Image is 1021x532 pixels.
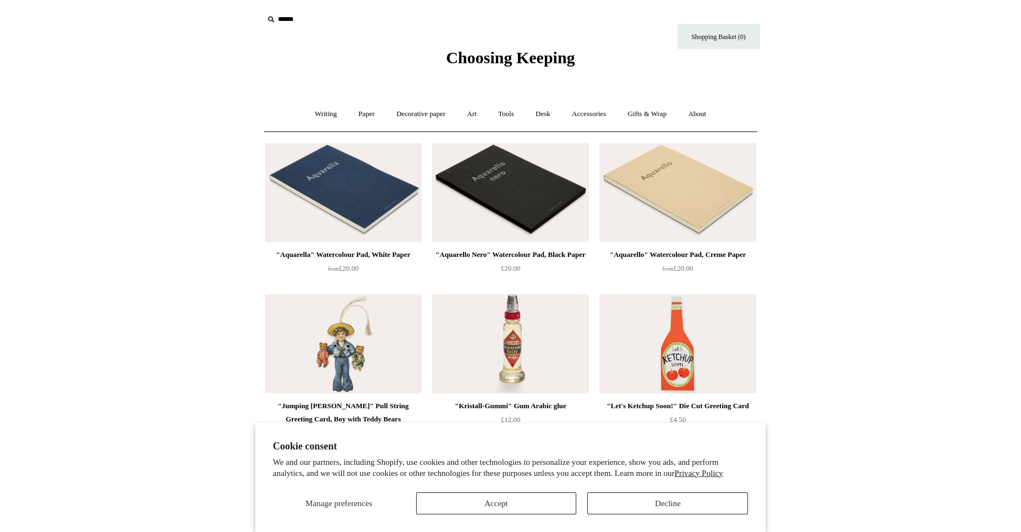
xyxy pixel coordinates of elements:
[599,399,756,445] a: "Let's Ketchup Soon!" Die Cut Greeting Card £4.50
[432,399,588,445] a: "Kristall-Gummi" Gum Arabic glue £12.00
[457,100,487,129] a: Art
[599,143,756,242] img: "Aquarello" Watercolour Pad, Creme Paper
[562,100,616,129] a: Accessories
[432,143,588,242] img: "Aquarello Nero" Watercolour Pad, Black Paper
[265,143,422,242] img: "Aquarella" Watercolour Pad, White Paper
[273,441,749,452] h2: Cookie consent
[432,294,588,393] img: "Kristall-Gummi" Gum Arabic glue
[587,492,748,514] button: Decline
[435,399,586,413] div: "Kristall-Gummi" Gum Arabic glue
[501,264,521,272] span: £20.00
[488,100,524,129] a: Tools
[265,399,422,445] a: "Jumping [PERSON_NAME]" Pull String Greeting Card, Boy with Teddy Bears £10.00
[446,48,575,67] span: Choosing Keeping
[602,248,753,261] div: "Aquarello" Watercolour Pad, Creme Paper
[501,415,521,424] span: £12.00
[670,415,686,424] span: £4.50
[663,264,694,272] span: £20.00
[265,294,422,393] a: "Jumping Jack" Pull String Greeting Card, Boy with Teddy Bears "Jumping Jack" Pull String Greetin...
[678,24,760,49] a: Shopping Basket (0)
[599,294,756,393] img: "Let's Ketchup Soon!" Die Cut Greeting Card
[599,248,756,293] a: "Aquarello" Watercolour Pad, Creme Paper from£20.00
[526,100,560,129] a: Desk
[675,469,723,478] a: Privacy Policy
[432,248,588,293] a: "Aquarello Nero" Watercolour Pad, Black Paper £20.00
[416,492,577,514] button: Accept
[386,100,455,129] a: Decorative paper
[663,266,674,272] span: from
[446,57,575,65] a: Choosing Keeping
[432,143,588,242] a: "Aquarello Nero" Watercolour Pad, Black Paper "Aquarello Nero" Watercolour Pad, Black Paper
[599,143,756,242] a: "Aquarello" Watercolour Pad, Creme Paper "Aquarello" Watercolour Pad, Creme Paper
[602,399,753,413] div: "Let's Ketchup Soon!" Die Cut Greeting Card
[268,399,419,426] div: "Jumping [PERSON_NAME]" Pull String Greeting Card, Boy with Teddy Bears
[348,100,385,129] a: Paper
[265,294,422,393] img: "Jumping Jack" Pull String Greeting Card, Boy with Teddy Bears
[599,294,756,393] a: "Let's Ketchup Soon!" Die Cut Greeting Card "Let's Ketchup Soon!" Die Cut Greeting Card
[273,457,749,479] p: We and our partners, including Shopify, use cookies and other technologies to personalize your ex...
[268,248,419,261] div: "Aquarella" Watercolour Pad, White Paper
[328,266,339,272] span: from
[273,492,405,514] button: Manage preferences
[305,499,372,508] span: Manage preferences
[305,100,347,129] a: Writing
[328,264,359,272] span: £20.00
[678,100,716,129] a: About
[435,248,586,261] div: "Aquarello Nero" Watercolour Pad, Black Paper
[432,294,588,393] a: "Kristall-Gummi" Gum Arabic glue "Kristall-Gummi" Gum Arabic glue
[618,100,676,129] a: Gifts & Wrap
[265,248,422,293] a: "Aquarella" Watercolour Pad, White Paper from£20.00
[265,143,422,242] a: "Aquarella" Watercolour Pad, White Paper "Aquarella" Watercolour Pad, White Paper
